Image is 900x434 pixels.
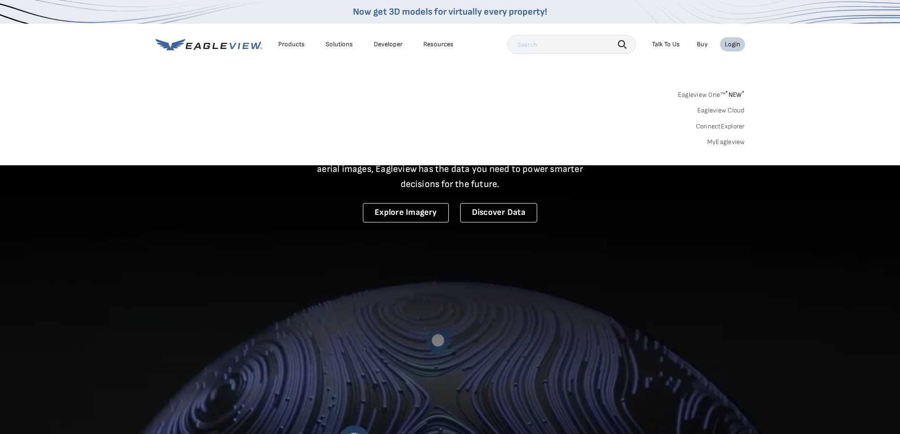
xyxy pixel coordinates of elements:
[353,6,547,17] a: Now get 3D models for virtually every property!
[363,203,449,222] a: Explore Imagery
[423,40,454,49] div: Resources
[696,122,745,131] a: ConnectExplorer
[374,40,403,49] a: Developer
[697,40,708,49] a: Buy
[460,203,537,222] a: Discover Data
[326,40,353,49] div: Solutions
[278,40,305,49] div: Products
[507,35,636,54] input: Search
[725,40,740,49] div: Login
[707,138,745,146] a: MyEagleview
[306,146,595,192] p: A new era starts here. Built on more than 3.5 billion high-resolution aerial images, Eagleview ha...
[725,91,745,99] span: NEW
[697,106,745,115] a: Eagleview Cloud
[678,88,745,99] a: Eagleview One™*NEW*
[652,40,680,49] div: Talk To Us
